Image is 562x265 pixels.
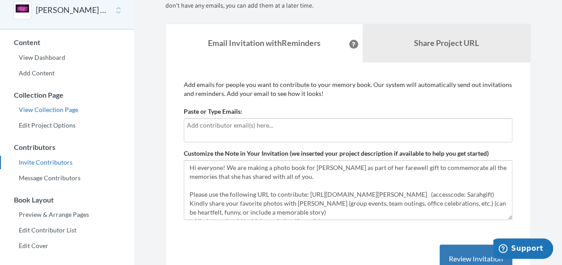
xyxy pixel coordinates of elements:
[184,80,512,98] p: Add emails for people you want to contribute to your memory book. Our system will automatically s...
[184,107,242,116] label: Paste or Type Emails:
[187,120,509,130] input: Add contributor email(s) here...
[0,143,134,151] h3: Contributors
[0,196,134,204] h3: Book Layout
[184,149,489,158] label: Customize the Note in Your Invitation (we inserted your project description if available to help ...
[184,160,512,220] textarea: Hi everyone! We are making a photo book for [PERSON_NAME] as part of her farewell gift to commemo...
[0,38,134,46] h3: Content
[414,38,479,48] b: Share Project URL
[0,91,134,99] h3: Collection Page
[36,4,108,16] button: [PERSON_NAME] @ Sony
[208,38,321,48] strong: Email Invitation with Reminders
[493,238,553,261] iframe: Opens a widget where you can chat to one of our agents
